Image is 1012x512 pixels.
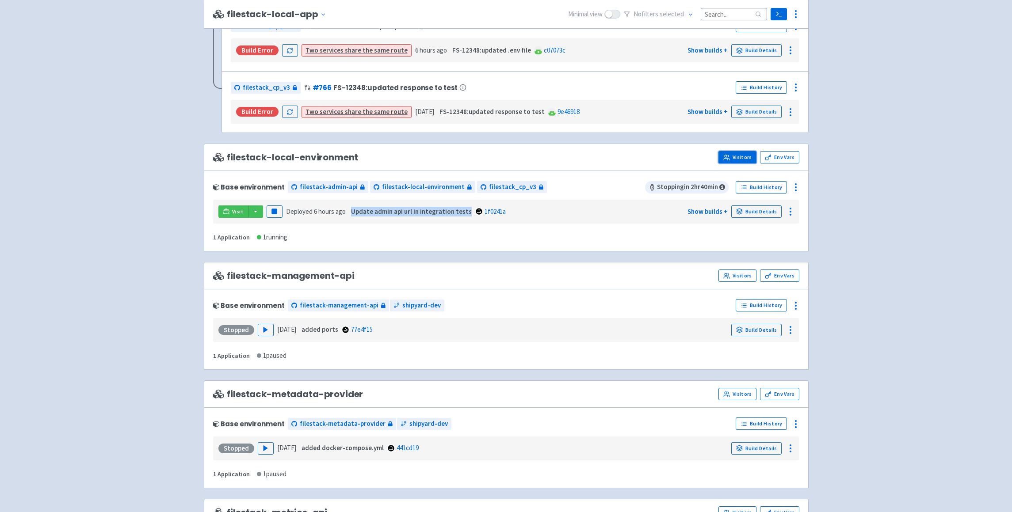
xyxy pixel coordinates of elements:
time: [DATE] [415,107,434,116]
a: 77e4f15 [351,325,373,334]
span: Minimal view [568,9,603,19]
a: Show builds + [687,107,728,116]
button: filestack-local-app [227,9,329,19]
a: Env Vars [760,151,799,163]
button: Play [258,324,274,336]
a: Build Details [731,442,782,455]
span: filestack-management-api [213,271,355,281]
span: filestack-management-api [300,300,378,311]
input: Search... [701,8,767,20]
a: 441cd19 [397,444,419,452]
a: 1f0241a [485,207,506,216]
span: filestack-local-environment [382,182,465,192]
a: Show builds + [687,207,728,216]
div: 1 paused [257,469,286,479]
span: filestack-admin-api [300,182,358,192]
time: 6 hours ago [415,46,447,54]
time: 6 hours ago [314,207,346,216]
button: Pause [267,205,283,218]
div: Base environment [213,183,285,191]
div: 1 paused [257,351,286,361]
a: shipyard-dev [390,300,444,311]
a: #766 [313,83,332,92]
a: Build History [736,81,787,94]
div: 1 Application [213,469,250,479]
a: Visitors [718,388,756,400]
a: Show builds + [687,46,728,54]
div: 1 Application [213,351,250,361]
a: filestack_cp_v3 [231,82,301,94]
a: Visit [218,205,248,218]
a: 9e46918 [558,107,580,116]
a: Terminal [771,8,787,20]
div: Stopped [218,325,254,335]
a: Build Details [731,44,782,57]
span: No filter s [634,9,684,19]
a: filestack-management-api [288,300,389,311]
a: filestack_cp_v3 [477,181,547,193]
strong: FS-12348:updated .env file [452,46,531,54]
time: [DATE] [277,325,296,334]
a: filestack-local-environment [370,181,475,193]
span: shipyard-dev [409,419,448,429]
div: 1 Application [213,232,250,243]
a: Build Details [731,205,782,218]
button: Play [258,442,274,455]
span: filestack_cp_v3 [489,182,536,192]
div: 1 running [257,232,287,243]
strong: Update admin api url in integration tests [351,207,472,216]
a: Env Vars [760,388,799,400]
span: filestack-metadata-provider [300,419,386,429]
time: [DATE] [277,444,296,452]
strong: added docker-compose.yml [302,444,384,452]
span: filestack_cp_v3 [243,83,290,93]
span: selected [660,10,684,18]
div: Build Error [236,46,279,55]
strong: FS-12348:updated response to test [439,107,545,116]
a: Two services share the same route [306,46,408,54]
div: Stopped [218,444,254,453]
a: Visitors [718,269,756,282]
div: Base environment [213,420,285,428]
span: Stopping in 2 hr 40 min [645,181,729,193]
span: filestack-local-environment [213,152,359,163]
a: Env Vars [760,269,799,282]
span: filestack-metadata-provider [213,389,363,399]
a: Build Details [731,106,782,118]
span: Visit [232,208,244,215]
a: Build History [736,181,787,193]
a: Two services share the same route [306,107,408,116]
a: Build History [736,299,787,311]
a: filestack-metadata-provider [288,418,396,430]
a: shipyard-dev [397,418,451,430]
span: FS-12348:updated response to test [333,84,458,91]
div: Base environment [213,302,285,309]
span: Deployed [286,207,346,216]
a: c07073c [544,46,565,54]
span: shipyard-dev [402,300,441,311]
div: Build Error [236,107,279,117]
a: filestack-admin-api [288,181,368,193]
a: Visitors [718,151,756,163]
a: Build Details [731,324,782,336]
a: Build History [736,417,787,430]
strong: added ports [302,325,338,334]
